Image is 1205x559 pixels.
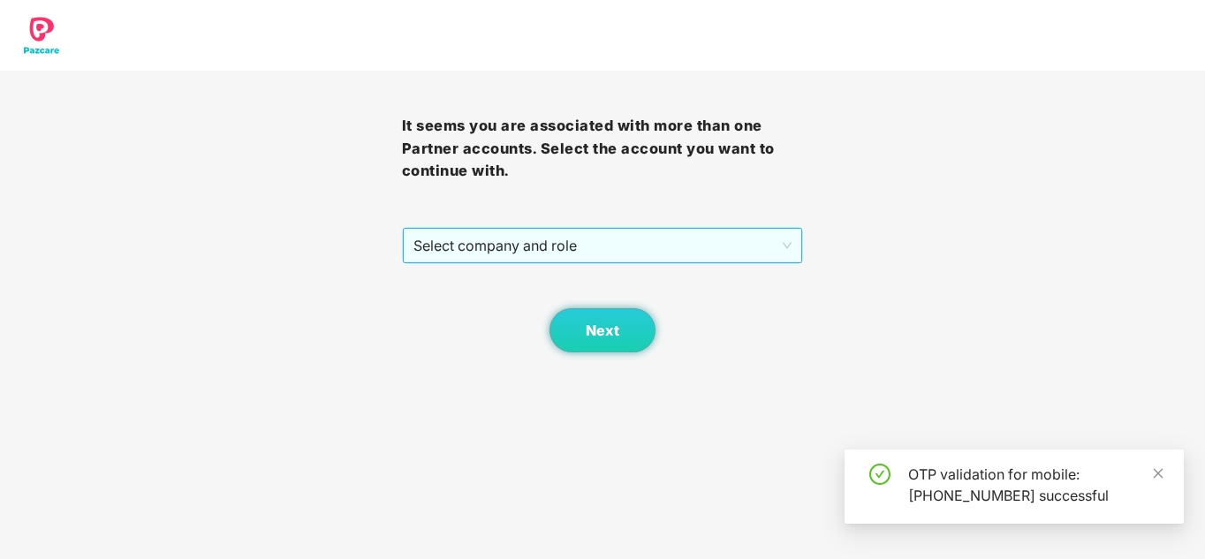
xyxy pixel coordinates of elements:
[402,115,804,183] h3: It seems you are associated with more than one Partner accounts. Select the account you want to c...
[1152,467,1164,480] span: close
[549,308,656,352] button: Next
[908,464,1163,506] div: OTP validation for mobile: [PHONE_NUMBER] successful
[413,229,792,262] span: Select company and role
[869,464,890,485] span: check-circle
[586,322,619,339] span: Next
